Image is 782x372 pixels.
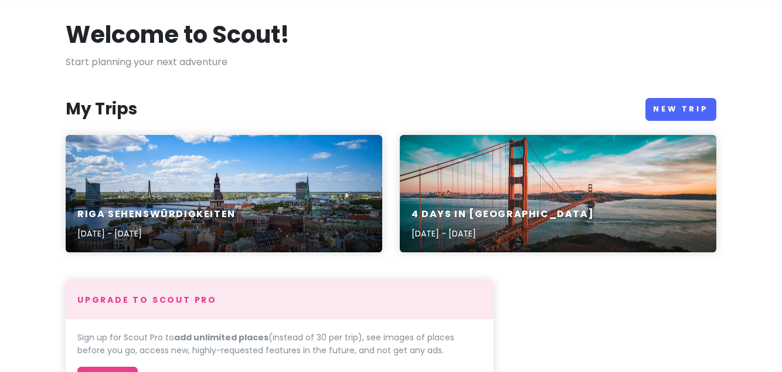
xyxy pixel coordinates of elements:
[77,295,482,305] h4: Upgrade to Scout Pro
[77,331,482,357] p: Sign up for Scout Pro to (instead of 30 per trip), see images of places before you go, access new...
[66,135,382,252] a: grey concrete house lotRiga Sehenswürdigkeiten[DATE] - [DATE]
[66,99,137,120] h3: My Trips
[645,98,716,121] a: New Trip
[412,227,594,240] p: [DATE] - [DATE]
[77,208,236,221] h6: Riga Sehenswürdigkeiten
[412,208,594,221] h6: 4 Days in [GEOGRAPHIC_DATA]
[66,55,716,70] p: Start planning your next adventure
[77,227,236,240] p: [DATE] - [DATE]
[400,135,716,252] a: 4 Days in [GEOGRAPHIC_DATA][DATE] - [DATE]
[66,19,290,50] h1: Welcome to Scout!
[174,332,268,343] strong: add unlimited places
